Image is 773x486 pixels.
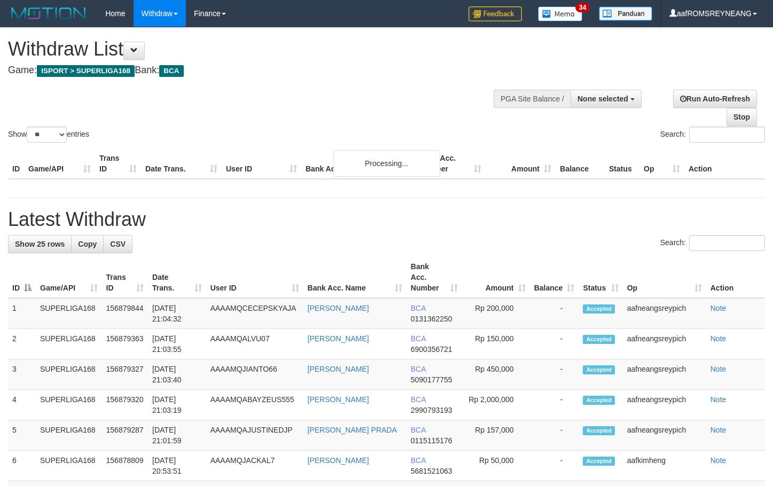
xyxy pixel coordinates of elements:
[148,298,206,329] td: [DATE] 21:04:32
[8,5,89,21] img: MOTION_logo.png
[416,148,486,179] th: Bank Acc. Number
[411,345,452,354] span: Copy 6900356721 to clipboard
[623,451,706,481] td: aafkimheng
[530,257,579,298] th: Balance: activate to sort column ascending
[639,148,684,179] th: Op
[469,6,522,21] img: Feedback.jpg
[308,365,369,373] a: [PERSON_NAME]
[206,257,303,298] th: User ID: activate to sort column ascending
[102,359,149,390] td: 156879327
[411,365,426,373] span: BCA
[571,90,642,108] button: None selected
[206,451,303,481] td: AAAAMQJACKAL7
[8,65,505,76] h4: Game: Bank:
[530,390,579,420] td: -
[411,395,426,404] span: BCA
[308,334,369,343] a: [PERSON_NAME]
[8,235,72,253] a: Show 25 rows
[148,390,206,420] td: [DATE] 21:03:19
[8,451,36,481] td: 6
[308,456,369,465] a: [PERSON_NAME]
[727,108,757,126] a: Stop
[623,329,706,359] td: aafneangsreypich
[206,298,303,329] td: AAAAMQCECEPSKYAJA
[583,426,615,435] span: Accepted
[530,298,579,329] td: -
[411,375,452,384] span: Copy 5090177755 to clipboard
[308,426,397,434] a: [PERSON_NAME] PRADA
[24,148,95,179] th: Game/API
[36,451,102,481] td: SUPERLIGA168
[462,390,529,420] td: Rp 2,000,000
[102,257,149,298] th: Trans ID: activate to sort column ascending
[494,90,571,108] div: PGA Site Balance /
[301,148,416,179] th: Bank Acc. Name
[8,257,36,298] th: ID: activate to sort column descending
[411,467,452,475] span: Copy 5681521063 to clipboard
[148,329,206,359] td: [DATE] 21:03:55
[36,329,102,359] td: SUPERLIGA168
[462,329,529,359] td: Rp 150,000
[710,456,727,465] a: Note
[102,298,149,329] td: 156879844
[148,420,206,451] td: [DATE] 21:01:59
[148,451,206,481] td: [DATE] 20:53:51
[303,257,407,298] th: Bank Acc. Name: activate to sort column ascending
[623,420,706,451] td: aafneangsreypich
[462,298,529,329] td: Rp 200,000
[710,365,727,373] a: Note
[110,240,126,248] span: CSV
[333,150,440,177] div: Processing...
[462,359,529,390] td: Rp 450,000
[8,329,36,359] td: 2
[8,209,765,230] h1: Latest Withdraw
[462,451,529,481] td: Rp 50,000
[206,420,303,451] td: AAAAMQAJUSTINEDJP
[530,359,579,390] td: -
[605,148,639,179] th: Status
[623,298,706,329] td: aafneangsreypich
[102,329,149,359] td: 156879363
[486,148,556,179] th: Amount
[660,127,765,143] label: Search:
[8,420,36,451] td: 5
[530,329,579,359] td: -
[37,65,135,77] span: ISPORT > SUPERLIGA168
[148,257,206,298] th: Date Trans.: activate to sort column ascending
[583,457,615,466] span: Accepted
[710,304,727,312] a: Note
[710,426,727,434] a: Note
[8,298,36,329] td: 1
[411,315,452,323] span: Copy 0131362250 to clipboard
[530,420,579,451] td: -
[36,257,102,298] th: Game/API: activate to sort column ascending
[462,420,529,451] td: Rp 157,000
[8,148,24,179] th: ID
[538,6,583,21] img: Button%20Memo.svg
[102,390,149,420] td: 156879320
[141,148,222,179] th: Date Trans.
[8,127,89,143] label: Show entries
[36,298,102,329] td: SUPERLIGA168
[579,257,622,298] th: Status: activate to sort column ascending
[8,38,505,60] h1: Withdraw List
[36,359,102,390] td: SUPERLIGA168
[530,451,579,481] td: -
[407,257,462,298] th: Bank Acc. Number: activate to sort column ascending
[95,148,141,179] th: Trans ID
[684,148,765,179] th: Action
[623,359,706,390] td: aafneangsreypich
[556,148,605,179] th: Balance
[660,235,765,251] label: Search:
[710,334,727,343] a: Note
[710,395,727,404] a: Note
[575,3,590,12] span: 34
[27,127,67,143] select: Showentries
[222,148,301,179] th: User ID
[206,390,303,420] td: AAAAMQABAYZEUS555
[706,257,765,298] th: Action
[673,90,757,108] a: Run Auto-Refresh
[206,359,303,390] td: AAAAMQJIANTO66
[689,235,765,251] input: Search:
[8,359,36,390] td: 3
